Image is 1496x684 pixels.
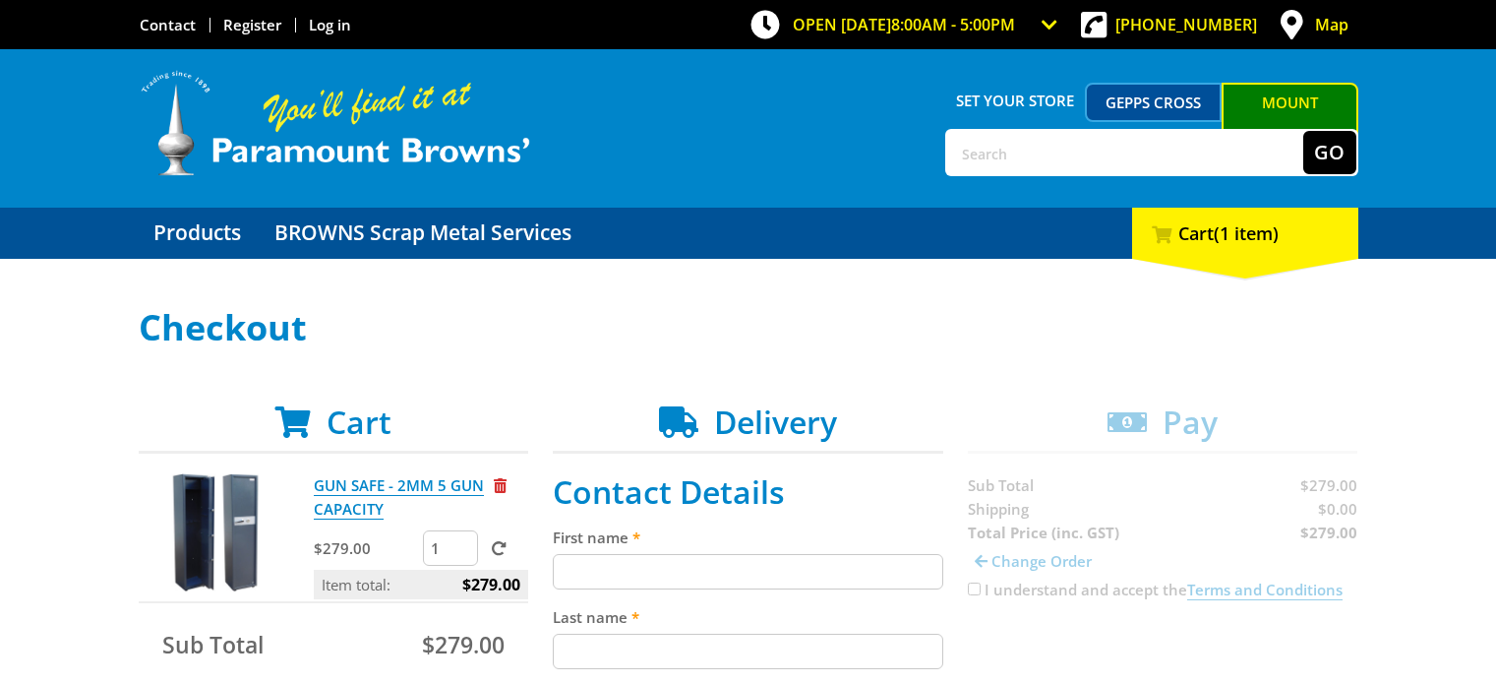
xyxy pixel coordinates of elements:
[494,475,507,495] a: Remove from cart
[1214,221,1279,245] span: (1 item)
[422,629,505,660] span: $279.00
[553,605,943,629] label: Last name
[553,554,943,590] input: Please enter your first name.
[314,475,484,520] a: GUN SAFE - 2MM 5 GUN CAPACITY
[947,131,1303,174] input: Search
[162,629,264,660] span: Sub Total
[314,570,528,599] p: Item total:
[1222,83,1358,157] a: Mount [PERSON_NAME]
[314,536,419,560] p: $279.00
[309,15,351,34] a: Log in
[1303,131,1356,174] button: Go
[714,401,837,443] span: Delivery
[223,15,281,34] a: Go to the registration page
[157,473,275,591] img: GUN SAFE - 2MM 5 GUN CAPACITY
[553,634,943,669] input: Please enter your last name.
[260,208,586,259] a: Go to the BROWNS Scrap Metal Services page
[139,69,532,178] img: Paramount Browns'
[553,473,943,511] h2: Contact Details
[327,401,391,443] span: Cart
[140,15,196,34] a: Go to the Contact page
[139,208,256,259] a: Go to the Products page
[945,83,1086,118] span: Set your store
[553,526,943,549] label: First name
[1132,208,1358,259] div: Cart
[1085,83,1222,122] a: Gepps Cross
[462,570,520,599] span: $279.00
[891,14,1015,35] span: 8:00am - 5:00pm
[793,14,1015,35] span: OPEN [DATE]
[139,308,1358,347] h1: Checkout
